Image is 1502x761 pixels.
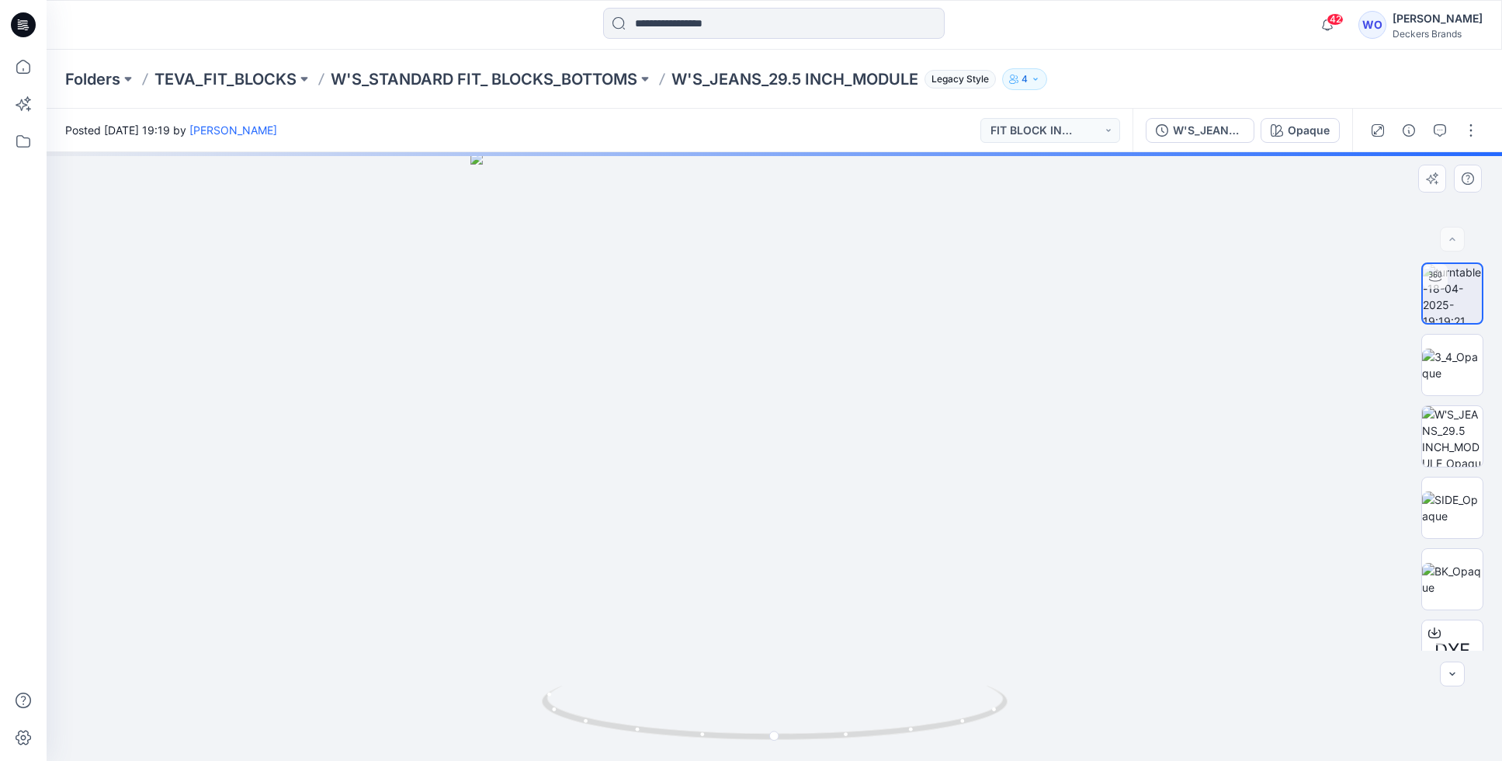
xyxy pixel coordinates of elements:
[1434,637,1470,665] span: DXF
[1423,264,1482,323] img: turntable-18-04-2025-19:19:21
[924,70,996,89] span: Legacy Style
[189,123,277,137] a: [PERSON_NAME]
[1261,118,1340,143] button: Opaque
[1422,406,1483,467] img: W'S_JEANS_29.5 INCH_MODULE_Opaque
[1022,71,1028,88] p: 4
[1288,122,1330,139] div: Opaque
[1393,28,1483,40] div: Deckers Brands
[1393,9,1483,28] div: [PERSON_NAME]
[331,68,637,90] a: W'S_STANDARD FIT_ BLOCKS_BOTTOMS
[1422,492,1483,524] img: SIDE_Opaque
[65,122,277,138] span: Posted [DATE] 19:19 by
[154,68,297,90] a: TEVA_FIT_BLOCKS
[1327,13,1344,26] span: 42
[1146,118,1254,143] button: W'S_JEANS_29.5 INCH_MODULE
[65,68,120,90] a: Folders
[1396,118,1421,143] button: Details
[671,68,918,90] p: W'S_JEANS_29.5 INCH_MODULE
[1173,122,1244,139] div: W'S_JEANS_29.5 INCH_MODULE
[1002,68,1047,90] button: 4
[918,68,996,90] button: Legacy Style
[1358,11,1386,39] div: WO
[1422,349,1483,381] img: 3_4_Opaque
[1422,563,1483,596] img: BK_Opaque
